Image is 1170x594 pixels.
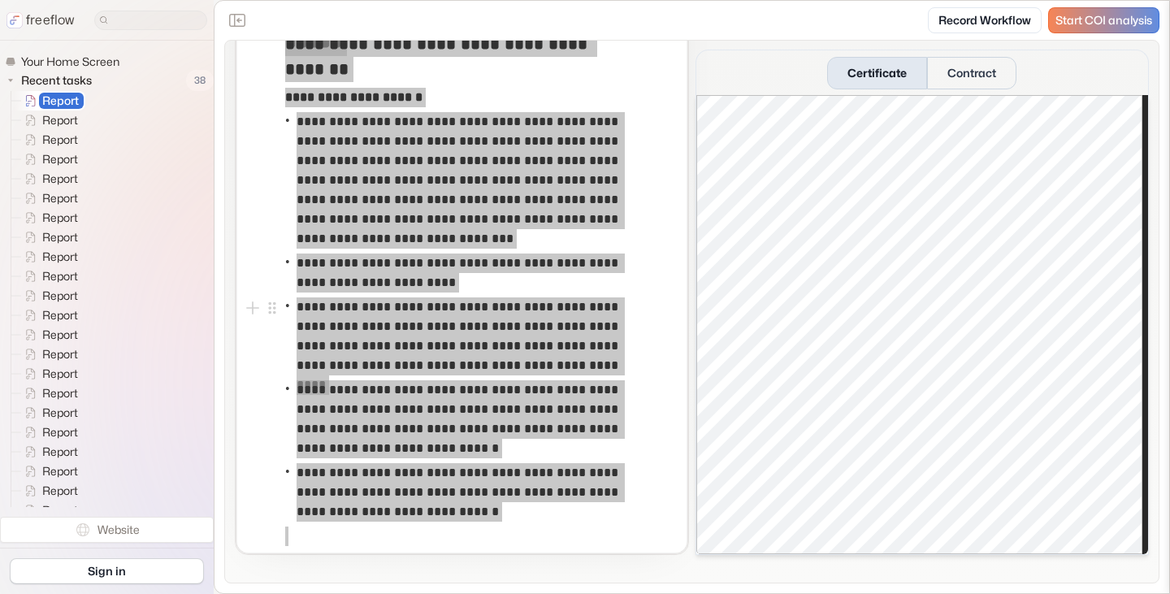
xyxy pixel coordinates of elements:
button: Contract [927,56,1016,89]
button: Certificate [827,56,927,89]
a: Report [11,169,84,189]
span: Report [39,249,83,265]
span: Report [39,385,83,401]
a: Report [11,130,84,150]
a: freeflow [6,11,75,30]
span: Report [39,151,83,167]
span: Report [39,405,83,421]
span: Report [39,112,83,128]
a: Report [11,481,84,501]
span: Report [39,268,83,284]
a: Your Home Screen [5,54,126,70]
a: Report [11,208,84,228]
button: Recent tasks [5,71,98,90]
span: Report [39,171,83,187]
a: Report [11,442,84,462]
a: Report [11,345,84,364]
a: Record Workflow [928,7,1042,33]
span: Recent tasks [18,72,97,89]
a: Sign in [10,558,204,584]
a: Report [11,150,84,169]
span: Report [39,502,83,518]
span: Report [39,366,83,382]
button: Open block menu [262,298,282,318]
span: Report [39,444,83,460]
span: Report [39,483,83,499]
span: Report [39,210,83,226]
iframe: Certificate [696,95,1149,554]
a: Report [11,247,84,267]
span: Report [39,132,83,148]
a: Report [11,189,84,208]
a: Report [11,423,84,442]
span: Report [39,424,83,440]
span: Report [39,346,83,362]
a: Report [11,267,84,286]
button: Close the sidebar [224,7,250,33]
p: freeflow [26,11,75,30]
button: Add block [243,298,262,318]
a: Report [11,384,84,403]
span: Report [39,463,83,479]
a: Report [11,228,84,247]
a: Report [11,501,84,520]
a: Report [11,111,84,130]
span: Report [39,327,83,343]
span: Report [39,229,83,245]
a: Start COI analysis [1048,7,1159,33]
a: Report [11,462,84,481]
a: Report [11,325,84,345]
a: Report [11,306,84,325]
span: Report [39,190,83,206]
span: Report [39,307,83,323]
span: Start COI analysis [1055,14,1152,28]
a: Report [11,91,85,111]
span: Your Home Screen [18,54,124,70]
a: Report [11,286,84,306]
a: Report [11,403,84,423]
span: Report [39,93,84,109]
span: 38 [186,70,214,91]
span: Report [39,288,83,304]
a: Report [11,364,84,384]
